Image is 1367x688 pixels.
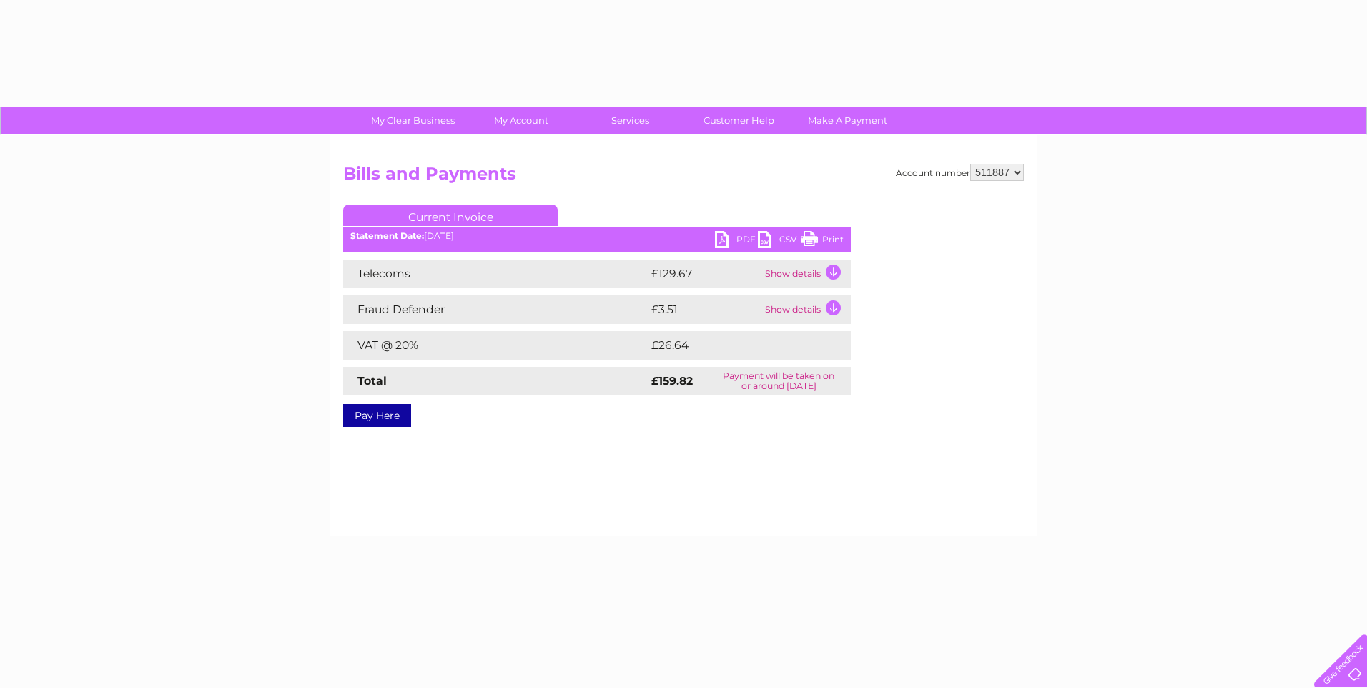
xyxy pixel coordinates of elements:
td: VAT @ 20% [343,331,648,360]
div: [DATE] [343,231,851,241]
a: Customer Help [680,107,798,134]
td: Show details [761,260,851,288]
td: Telecoms [343,260,648,288]
a: PDF [715,231,758,252]
a: Make A Payment [789,107,907,134]
b: Statement Date: [350,230,424,241]
a: My Clear Business [354,107,472,134]
td: Show details [761,295,851,324]
a: Services [571,107,689,134]
a: Pay Here [343,404,411,427]
td: Payment will be taken on or around [DATE] [707,367,851,395]
td: £26.64 [648,331,823,360]
a: CSV [758,231,801,252]
td: £129.67 [648,260,761,288]
td: Fraud Defender [343,295,648,324]
a: My Account [463,107,581,134]
a: Print [801,231,844,252]
div: Account number [896,164,1024,181]
strong: £159.82 [651,374,693,388]
h2: Bills and Payments [343,164,1024,191]
a: Current Invoice [343,205,558,226]
td: £3.51 [648,295,761,324]
strong: Total [357,374,387,388]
